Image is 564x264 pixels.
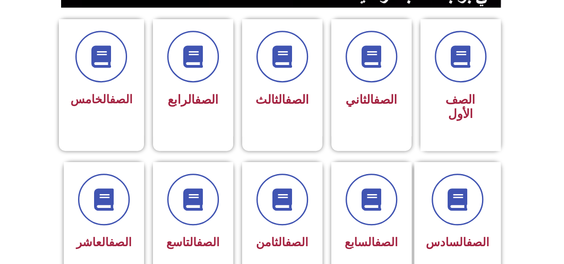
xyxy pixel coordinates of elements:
[197,236,219,249] a: الصف
[195,93,218,107] a: الصف
[374,93,397,107] a: الصف
[285,93,309,107] a: الصف
[166,236,219,249] span: التاسع
[346,93,397,107] span: الثاني
[109,236,132,249] a: الصف
[285,236,308,249] a: الصف
[168,93,218,107] span: الرابع
[466,236,489,249] a: الصف
[345,236,398,249] span: السابع
[110,93,132,106] a: الصف
[426,236,489,249] span: السادس
[255,93,309,107] span: الثالث
[445,93,475,121] span: الصف الأول
[256,236,308,249] span: الثامن
[70,93,132,106] span: الخامس
[76,236,132,249] span: العاشر
[375,236,398,249] a: الصف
